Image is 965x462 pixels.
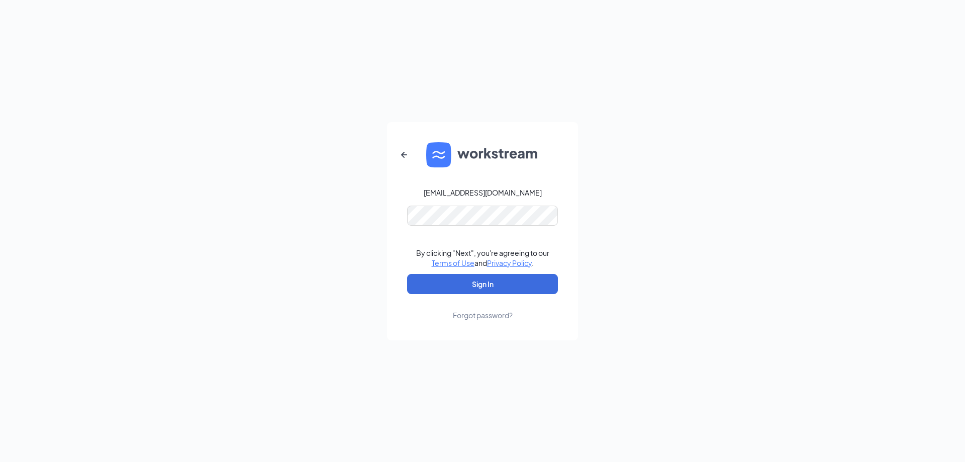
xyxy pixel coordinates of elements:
[392,143,416,167] button: ArrowLeftNew
[398,149,410,161] svg: ArrowLeftNew
[487,258,532,267] a: Privacy Policy
[453,310,513,320] div: Forgot password?
[432,258,474,267] a: Terms of Use
[416,248,549,268] div: By clicking "Next", you're agreeing to our and .
[453,294,513,320] a: Forgot password?
[407,274,558,294] button: Sign In
[426,142,539,167] img: WS logo and Workstream text
[424,188,542,198] div: [EMAIL_ADDRESS][DOMAIN_NAME]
